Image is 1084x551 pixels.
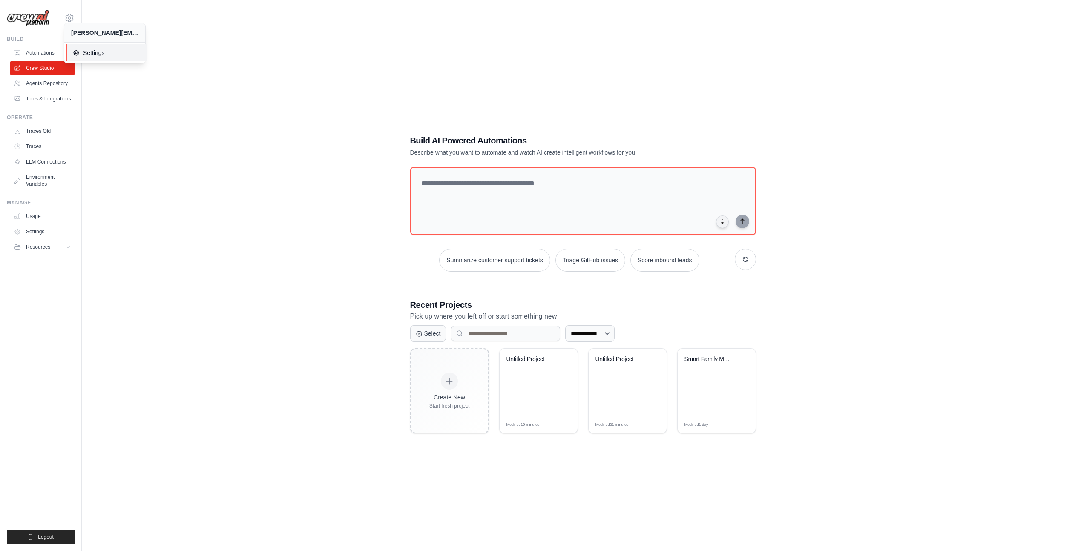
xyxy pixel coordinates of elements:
button: Logout [7,530,75,544]
div: Untitled Project [595,356,647,363]
span: Edit [735,422,742,428]
a: Tools & Integrations [10,92,75,106]
div: Create New [429,393,470,402]
span: Edit [557,422,564,428]
span: Resources [26,244,50,250]
div: Operate [7,114,75,121]
span: Modified 19 minutes [506,422,540,428]
div: Untitled Project [506,356,558,363]
h1: Build AI Powered Automations [410,135,696,146]
a: Environment Variables [10,170,75,191]
img: Logo [7,10,49,26]
a: LLM Connections [10,155,75,169]
p: Pick up where you left off or start something new [410,311,756,322]
span: Edit [646,422,653,428]
p: Describe what you want to automate and watch AI create intelligent workflows for you [410,148,696,157]
button: Score inbound leads [630,249,699,272]
span: Modified 1 day [684,422,708,428]
div: Manage [7,199,75,206]
a: Usage [10,209,75,223]
a: Settings [10,225,75,238]
div: Smart Family Meal Planning Automation [684,356,736,363]
button: Triage GitHub issues [555,249,625,272]
button: Click to speak your automation idea [716,215,729,228]
span: Logout [38,534,54,540]
div: Start fresh project [429,402,470,409]
a: Traces Old [10,124,75,138]
a: Agents Repository [10,77,75,90]
span: Modified 21 minutes [595,422,629,428]
h3: Recent Projects [410,299,756,311]
a: Automations [10,46,75,60]
a: Crew Studio [10,61,75,75]
span: Settings [73,49,140,57]
a: Settings [66,44,147,61]
div: [PERSON_NAME][EMAIL_ADDRESS][DOMAIN_NAME] [71,29,138,37]
a: Traces [10,140,75,153]
div: Build [7,36,75,43]
button: Select [410,325,446,342]
button: Get new suggestions [735,249,756,270]
button: Resources [10,240,75,254]
button: Summarize customer support tickets [439,249,550,272]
